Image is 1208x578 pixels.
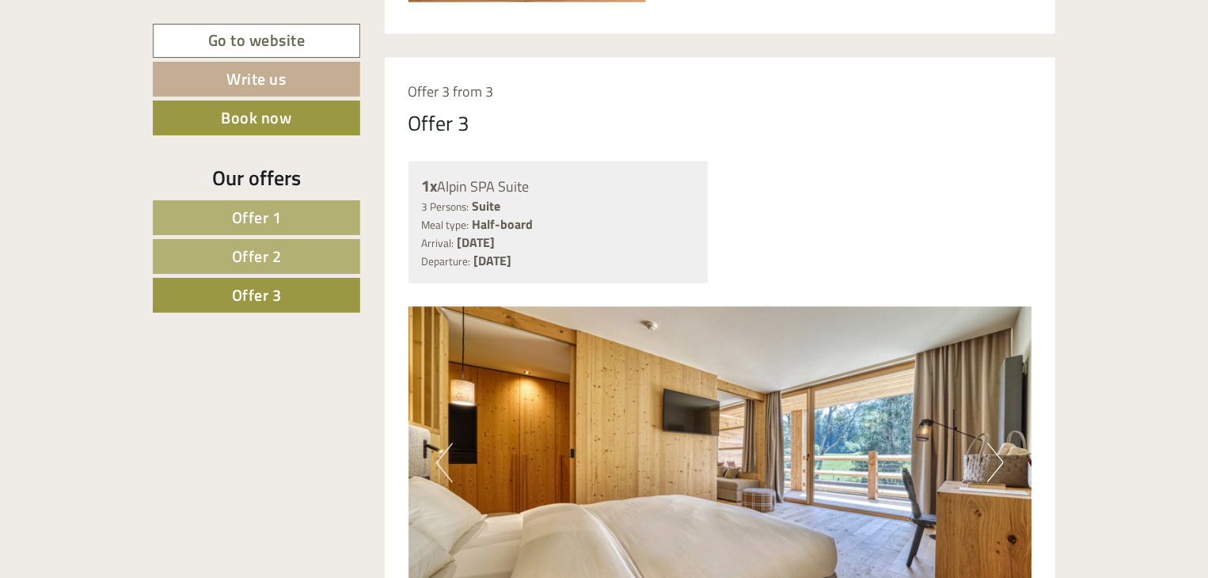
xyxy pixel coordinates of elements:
button: Next [987,443,1004,483]
a: Book now [153,101,360,135]
small: Arrival: [422,235,454,251]
a: Go to website [153,24,360,58]
small: Meal type: [422,217,469,233]
div: Offer 3 [408,108,470,138]
div: Our offers [153,163,360,192]
b: 1x [422,173,438,198]
small: 3 Persons: [422,199,469,215]
span: Offer 1 [232,205,282,230]
b: [DATE] [474,251,512,270]
span: Offer 3 [232,283,282,307]
button: Previous [436,443,453,483]
b: Suite [473,196,501,215]
span: Offer 3 from 3 [408,81,494,102]
a: Write us [153,62,360,97]
small: Departure: [422,253,471,269]
b: [DATE] [458,233,496,252]
span: Offer 2 [232,244,282,268]
b: Half-board [473,215,534,234]
div: Alpin SPA Suite [422,175,695,198]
